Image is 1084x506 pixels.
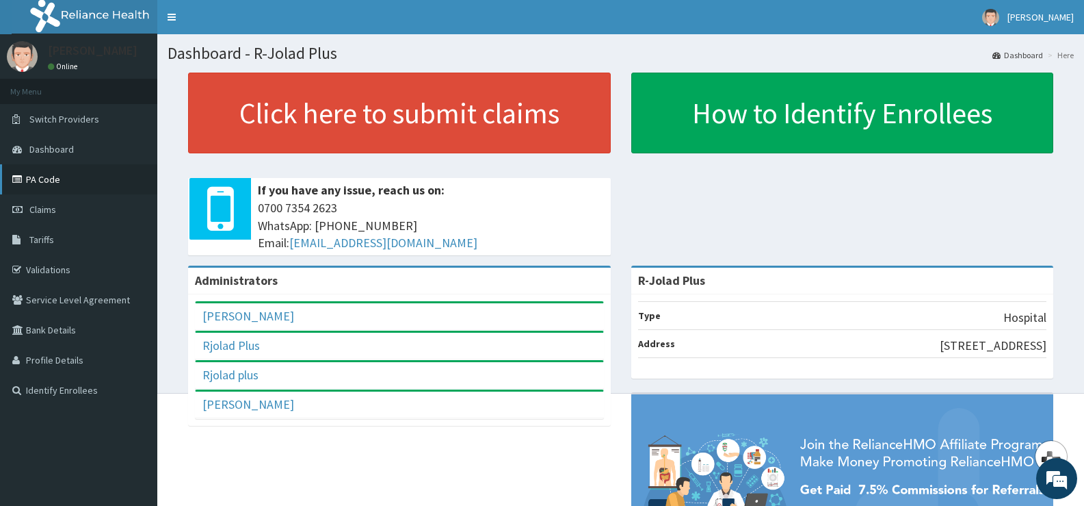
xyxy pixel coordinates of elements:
a: Rjolad plus [202,367,259,383]
p: [PERSON_NAME] [48,45,137,57]
span: 0700 7354 2623 WhatsApp: [PHONE_NUMBER] Email: [258,199,604,252]
span: Tariffs [29,233,54,246]
a: Dashboard [992,49,1043,61]
a: [EMAIL_ADDRESS][DOMAIN_NAME] [289,235,477,251]
span: Claims [29,203,56,216]
a: [PERSON_NAME] [202,308,294,324]
span: Dashboard [29,143,74,155]
b: Type [638,309,661,322]
h1: Dashboard - R-Jolad Plus [168,45,1074,62]
a: Rjolad Plus [202,338,260,353]
img: svg+xml,%3Csvg%20xmlns%3D%22http%3A%2F%2Fwww.w3.org%2F2000%2Fsvg%22%20width%3D%2228%22%20height%3... [1042,451,1061,462]
b: If you have any issue, reach us on: [258,182,445,198]
a: How to Identify Enrollees [631,73,1054,153]
span: Switch Providers [29,113,99,125]
a: [PERSON_NAME] [202,396,294,412]
p: [STREET_ADDRESS] [940,337,1046,355]
a: Online [48,62,81,71]
strong: R-Jolad Plus [638,273,705,288]
img: User Image [982,9,999,26]
p: Hospital [1003,309,1046,327]
a: Click here to submit claims [188,73,611,153]
b: Administrators [195,273,278,288]
img: User Image [7,41,38,72]
li: Here [1044,49,1074,61]
span: [PERSON_NAME] [1007,11,1074,23]
b: Address [638,338,675,350]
